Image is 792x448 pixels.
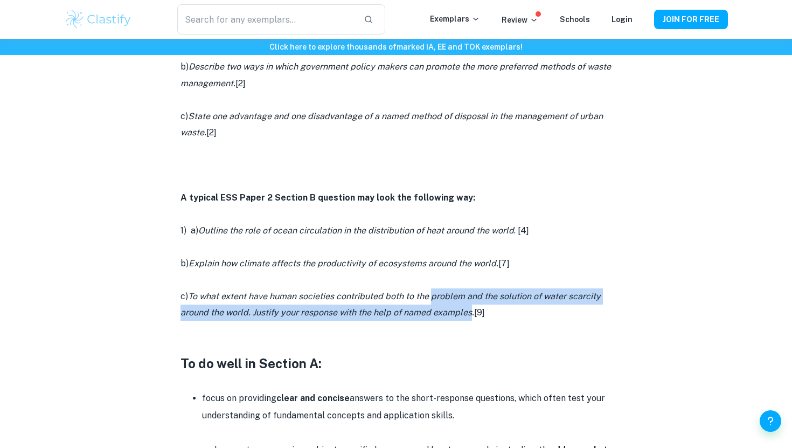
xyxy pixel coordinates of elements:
i: To what extent have human societies contributed both to the problem and the solution of water sca... [180,291,601,318]
i: State one advantage and one disadvantage of a named method of disposal in the management of urban... [180,111,603,137]
strong: clear and concise [276,393,350,403]
p: 1) a) . [4] [180,223,612,239]
h6: Click here to explore thousands of marked IA, EE and TOK exemplars ! [2,41,790,53]
p: b) [2] [180,59,612,92]
p: c) [9] [180,288,612,321]
li: focus on providing answers to the short-response questions, which often test your understanding o... [202,390,612,442]
p: b) [7] [180,256,612,272]
strong: A typical ESS Paper 2 Section B question may look the following way: [180,192,475,203]
p: Review [502,14,538,26]
i: Describe two ways in which government policy makers can promote the more preferred methods of was... [180,61,611,88]
input: Search for any exemplars... [177,4,355,35]
button: JOIN FOR FREE [654,10,728,29]
p: c) [2] [180,108,612,141]
a: Login [612,15,633,24]
img: Clastify logo [64,9,133,30]
button: Help and Feedback [760,410,781,432]
a: Schools [560,15,590,24]
i: Outline the role of ocean circulation in the distribution of heat around the world [198,225,514,236]
h3: To do well in Section A: [180,354,612,373]
p: Exemplars [430,13,480,25]
i: Explain how climate affects the productivity of ecosystems around the world. [189,258,498,268]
